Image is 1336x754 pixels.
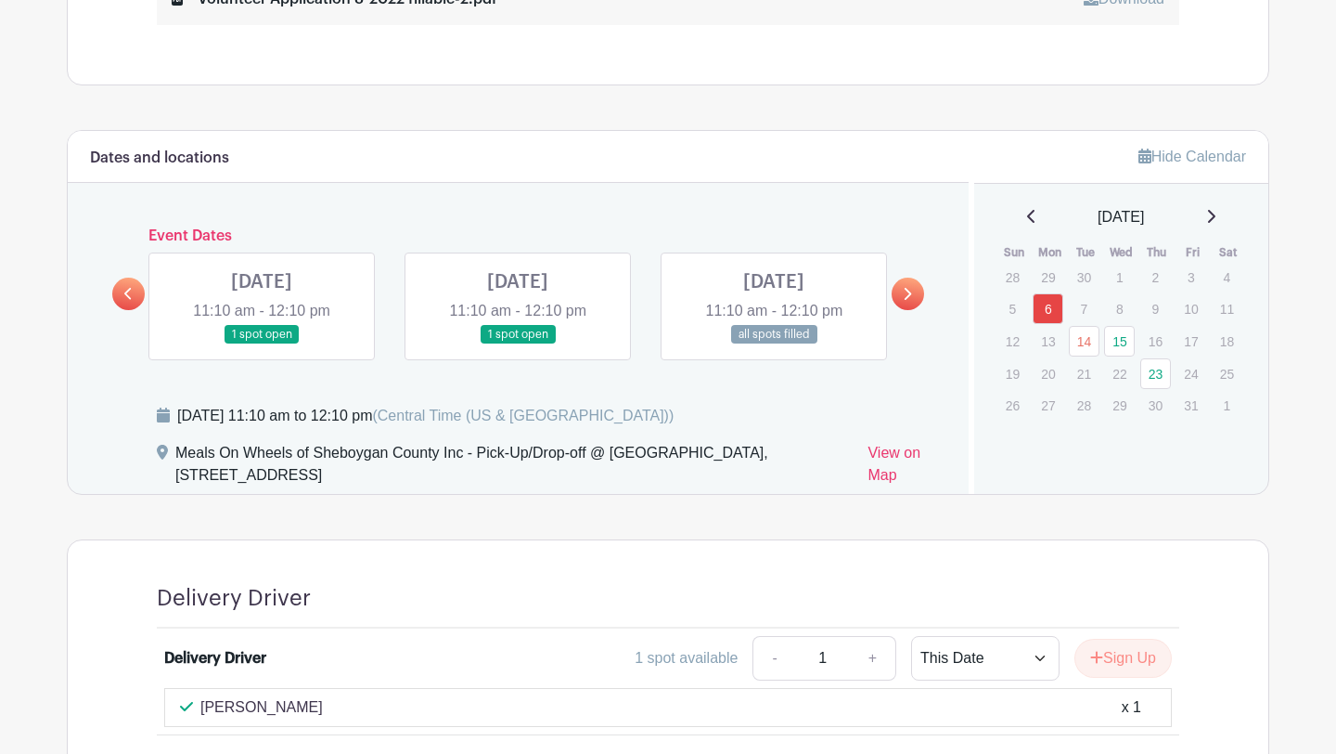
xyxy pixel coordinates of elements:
span: (Central Time (US & [GEOGRAPHIC_DATA])) [372,408,674,423]
p: 19 [997,359,1028,388]
th: Mon [1032,243,1068,262]
p: 31 [1175,391,1206,420]
p: 20 [1033,359,1063,388]
h4: Delivery Driver [157,585,311,612]
a: 6 [1033,293,1063,324]
h6: Event Dates [145,227,892,245]
p: 3 [1175,263,1206,292]
a: 14 [1069,326,1099,357]
p: 22 [1104,359,1135,388]
div: Delivery Driver [164,647,266,669]
p: 11 [1212,294,1242,323]
a: - [752,636,795,681]
a: View on Map [867,442,945,494]
a: 15 [1104,326,1135,357]
p: 2 [1140,263,1171,292]
p: 17 [1175,327,1206,356]
div: x 1 [1122,696,1141,719]
th: Sun [996,243,1033,262]
th: Sat [1211,243,1247,262]
div: [DATE] 11:10 am to 12:10 pm [177,405,674,427]
p: 8 [1104,294,1135,323]
a: + [850,636,896,681]
p: 24 [1175,359,1206,388]
p: 30 [1140,391,1171,420]
p: 28 [997,263,1028,292]
p: [PERSON_NAME] [200,696,323,719]
p: 13 [1033,327,1063,356]
div: Meals On Wheels of Sheboygan County Inc - Pick-Up/Drop-off @ [GEOGRAPHIC_DATA], [STREET_ADDRESS] [175,442,853,494]
p: 26 [997,391,1028,420]
p: 18 [1212,327,1242,356]
th: Thu [1139,243,1175,262]
p: 27 [1033,391,1063,420]
p: 29 [1104,391,1135,420]
p: 1 [1104,263,1135,292]
p: 29 [1033,263,1063,292]
p: 4 [1212,263,1242,292]
p: 21 [1069,359,1099,388]
a: Hide Calendar [1138,149,1246,164]
p: 9 [1140,294,1171,323]
p: 10 [1175,294,1206,323]
p: 1 [1212,391,1242,420]
p: 5 [997,294,1028,323]
span: [DATE] [1098,206,1144,228]
div: 1 spot available [635,647,738,669]
p: 25 [1212,359,1242,388]
p: 7 [1069,294,1099,323]
th: Wed [1103,243,1139,262]
a: 23 [1140,358,1171,389]
th: Fri [1175,243,1211,262]
th: Tue [1068,243,1104,262]
p: 12 [997,327,1028,356]
p: 16 [1140,327,1171,356]
p: 28 [1069,391,1099,420]
button: Sign Up [1074,639,1172,678]
h6: Dates and locations [90,149,229,167]
p: 30 [1069,263,1099,292]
